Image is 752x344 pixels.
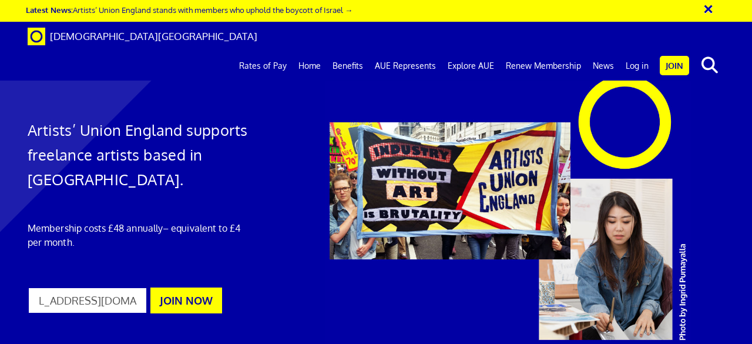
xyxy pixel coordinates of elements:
a: Brand [DEMOGRAPHIC_DATA][GEOGRAPHIC_DATA] [19,22,266,51]
p: Membership costs £48 annually – equivalent to £4 per month. [28,221,248,249]
a: Log in [620,51,654,81]
strong: Latest News: [26,5,73,15]
button: JOIN NOW [150,288,222,313]
a: Rates of Pay [233,51,293,81]
a: Home [293,51,327,81]
a: Explore AUE [442,51,500,81]
span: [DEMOGRAPHIC_DATA][GEOGRAPHIC_DATA] [50,30,257,42]
h1: Artists’ Union England supports freelance artists based in [GEOGRAPHIC_DATA]. [28,118,248,192]
a: Benefits [327,51,369,81]
a: AUE Represents [369,51,442,81]
a: News [587,51,620,81]
a: Renew Membership [500,51,587,81]
a: Latest News:Artists’ Union England stands with members who uphold the boycott of Israel → [26,5,352,15]
a: Join [660,56,689,75]
button: search [691,53,727,78]
input: Your email [28,287,147,314]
